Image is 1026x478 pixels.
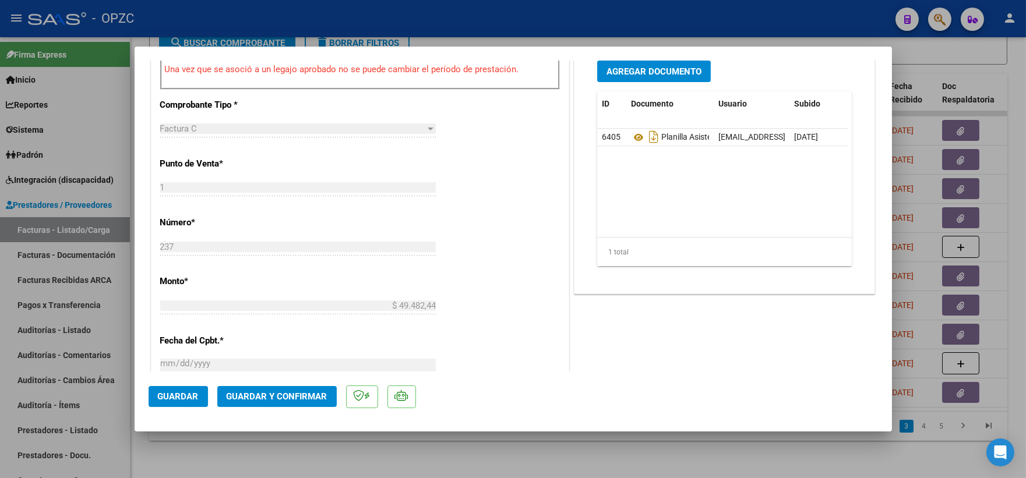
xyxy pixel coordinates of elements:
datatable-header-cell: Documento [626,91,714,116]
p: Punto de Venta [160,157,280,171]
span: Documento [631,99,674,108]
span: Agregar Documento [607,66,701,77]
span: Usuario [718,99,747,108]
datatable-header-cell: ID [597,91,626,116]
p: Fecha del Cpbt. [160,334,280,348]
span: Subido [794,99,820,108]
div: 1 total [597,238,852,267]
button: Agregar Documento [597,61,711,82]
span: Planilla Asistencia [631,133,727,142]
span: ID [602,99,609,108]
p: Monto [160,275,280,288]
span: 6405 [602,132,620,141]
span: Guardar [158,391,199,402]
span: Factura C [160,123,198,134]
p: Número [160,216,280,229]
div: DOCUMENTACIÓN RESPALDATORIA [574,52,875,293]
i: Descargar documento [646,128,661,146]
div: Open Intercom Messenger [986,438,1014,466]
datatable-header-cell: Subido [789,91,848,116]
button: Guardar y Confirmar [217,386,337,407]
datatable-header-cell: Usuario [714,91,789,116]
p: Comprobante Tipo * [160,98,280,112]
button: Guardar [149,386,208,407]
span: [EMAIL_ADDRESS][DOMAIN_NAME] - [PERSON_NAME] [718,132,916,141]
span: [DATE] [794,132,818,141]
span: Guardar y Confirmar [227,391,327,402]
p: Una vez que se asoció a un legajo aprobado no se puede cambiar el período de prestación. [165,63,555,76]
